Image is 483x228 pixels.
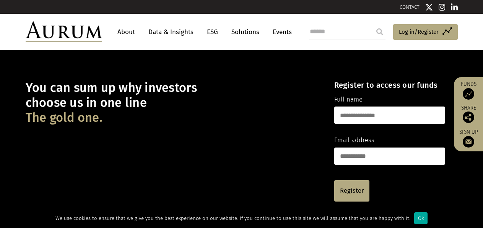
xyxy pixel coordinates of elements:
img: Linkedin icon [451,3,458,11]
a: Log in/Register [393,24,458,40]
a: Solutions [228,25,263,39]
span: Log in/Register [399,27,439,36]
a: Register [334,180,369,202]
a: ESG [203,25,222,39]
input: Submit [372,24,387,39]
img: Sign up to our newsletter [463,136,474,148]
img: Share this post [463,112,474,123]
img: Instagram icon [439,3,446,11]
label: Full name [334,95,363,105]
img: Aurum [26,21,102,42]
label: Email address [334,135,374,145]
span: The gold one. [26,110,102,125]
a: About [114,25,139,39]
div: Share [458,105,479,123]
a: Sign up [458,129,479,148]
img: Access Funds [463,88,474,100]
a: Events [269,25,292,39]
div: Ok [414,212,428,224]
a: CONTACT [400,4,420,10]
h4: Register to access our funds [334,80,445,90]
a: Funds [458,81,479,100]
a: Data & Insights [145,25,197,39]
img: Twitter icon [425,3,433,11]
h1: You can sum up why investors choose us in one line [26,80,321,125]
